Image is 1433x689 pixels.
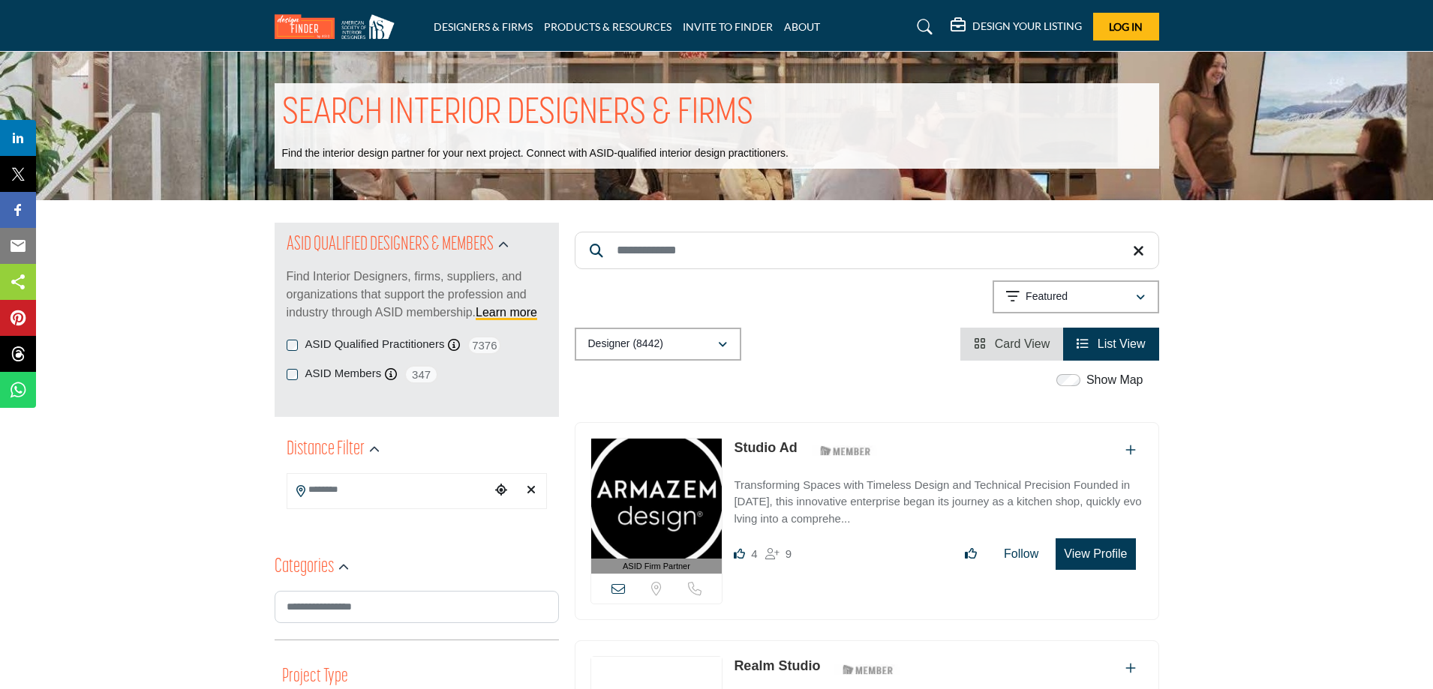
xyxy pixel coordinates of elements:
[1063,328,1158,361] li: List View
[1093,13,1159,40] button: Log In
[951,18,1082,36] div: DESIGN YOUR LISTING
[287,475,490,505] input: Search Location
[305,336,445,353] label: ASID Qualified Practitioners
[282,91,753,137] h1: SEARCH INTERIOR DESIGNERS & FIRMS
[786,547,792,560] span: 9
[734,468,1143,528] a: Transforming Spaces with Timeless Design and Technical Precision Founded in [DATE], this innovati...
[490,475,512,507] div: Choose your current location
[287,340,298,351] input: ASID Qualified Practitioners checkbox
[282,146,789,161] p: Find the interior design partner for your next project. Connect with ASID-qualified interior desi...
[623,560,690,573] span: ASID Firm Partner
[1026,289,1068,304] p: Featured
[994,539,1048,569] button: Follow
[1098,337,1146,350] span: List View
[955,539,987,569] button: Like listing
[275,14,402,39] img: Site Logo
[305,365,382,382] label: ASID Members
[544,20,671,33] a: PRODUCTS & RESOURCES
[993,280,1159,313] button: Featured
[434,20,533,33] a: DESIGNERS & FIRMS
[575,328,741,361] button: Designer (8442)
[467,336,501,355] span: 7376
[287,436,365,463] h2: Distance Filter
[520,475,542,507] div: Clear search location
[734,438,797,458] p: Studio Ad
[588,337,663,352] p: Designer (8442)
[591,439,723,559] img: Studio Ad
[903,15,942,39] a: Search
[476,306,537,319] a: Learn more
[734,548,745,559] i: Likes
[734,656,820,676] p: Realm Studio
[683,20,773,33] a: INVITE TO FINDER
[287,369,298,380] input: ASID Members checkbox
[287,268,547,322] p: Find Interior Designers, firms, suppliers, and organizations that support the profession and indu...
[1086,371,1143,389] label: Show Map
[734,477,1143,528] p: Transforming Spaces with Timeless Design and Technical Precision Founded in [DATE], this innovati...
[734,440,797,455] a: Studio Ad
[974,337,1050,350] a: View Card
[812,442,879,460] img: ASID Members Badge Icon
[784,20,820,33] a: ABOUT
[734,658,820,673] a: Realm Studio
[834,660,902,679] img: ASID Members Badge Icon
[1125,444,1136,457] a: Add To List
[404,365,438,384] span: 347
[751,547,757,560] span: 4
[1077,337,1145,350] a: View List
[287,232,494,259] h2: ASID QUALIFIED DESIGNERS & MEMBERS
[1125,662,1136,675] a: Add To List
[995,337,1050,350] span: Card View
[765,545,792,563] div: Followers
[1056,538,1135,570] button: View Profile
[972,19,1082,33] h5: DESIGN YOUR LISTING
[1109,20,1143,33] span: Log In
[591,439,723,574] a: ASID Firm Partner
[960,328,1063,361] li: Card View
[275,554,334,581] h2: Categories
[275,591,559,623] input: Search Category
[575,232,1159,269] input: Search Keyword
